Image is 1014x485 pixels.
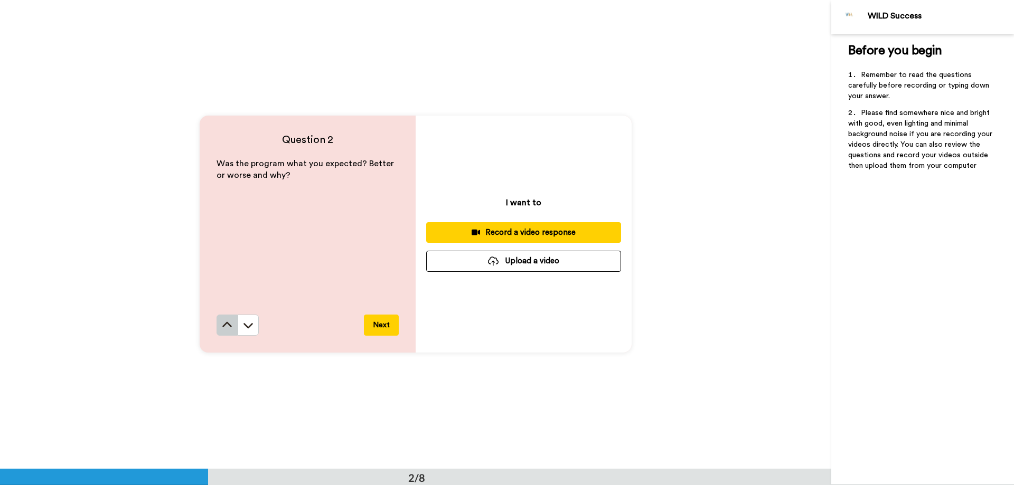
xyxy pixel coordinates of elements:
span: Was the program what you expected? Better or worse and why? [217,159,396,180]
p: I want to [506,196,541,209]
span: Before you begin [848,44,942,57]
button: Next [364,315,399,336]
span: Please find somewhere nice and bright with good, even lighting and minimal background noise if yo... [848,109,994,169]
div: WILD Success [868,11,1013,21]
button: Upload a video [426,251,621,271]
h4: Question 2 [217,132,399,147]
span: Remember to read the questions carefully before recording or typing down your answer. [848,71,991,100]
img: Profile Image [837,4,862,30]
button: Record a video response [426,222,621,243]
div: 2/8 [391,470,442,485]
div: Record a video response [435,227,613,238]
